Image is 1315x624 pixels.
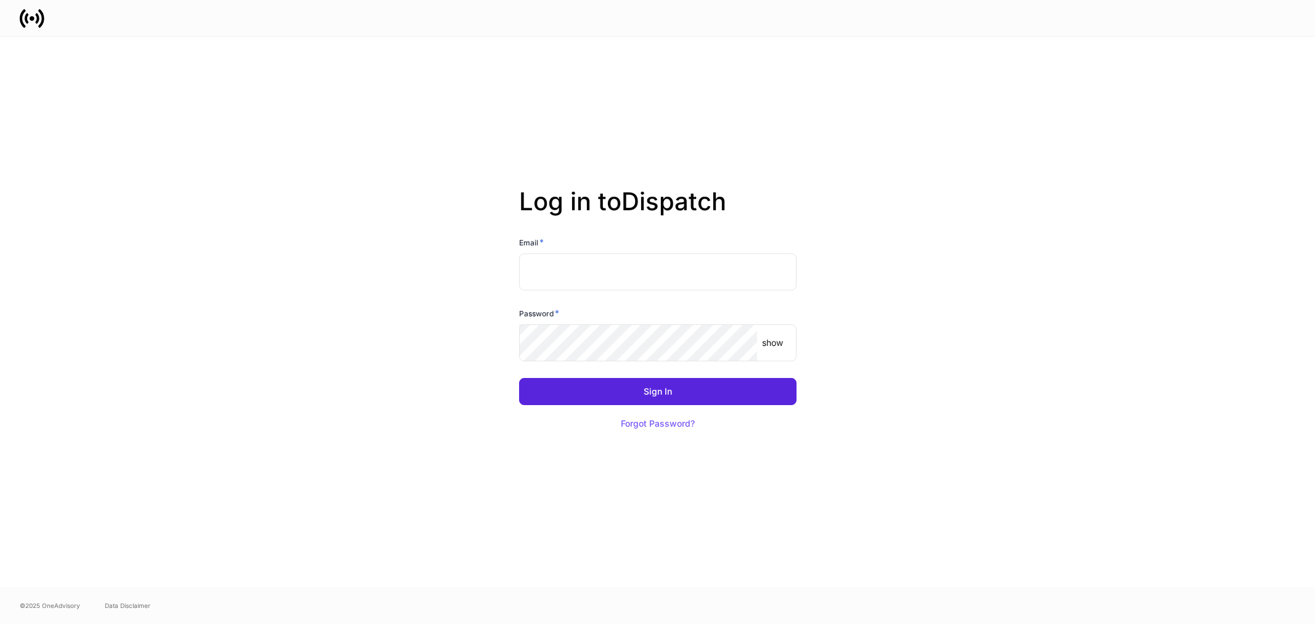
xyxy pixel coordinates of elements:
div: Forgot Password? [621,419,695,428]
button: Sign In [519,378,797,405]
h6: Email [519,236,544,248]
a: Data Disclaimer [105,601,150,610]
h2: Log in to Dispatch [519,187,797,236]
h6: Password [519,307,559,319]
div: Sign In [644,387,672,396]
button: Forgot Password? [605,410,710,437]
p: show [762,337,783,349]
span: © 2025 OneAdvisory [20,601,80,610]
